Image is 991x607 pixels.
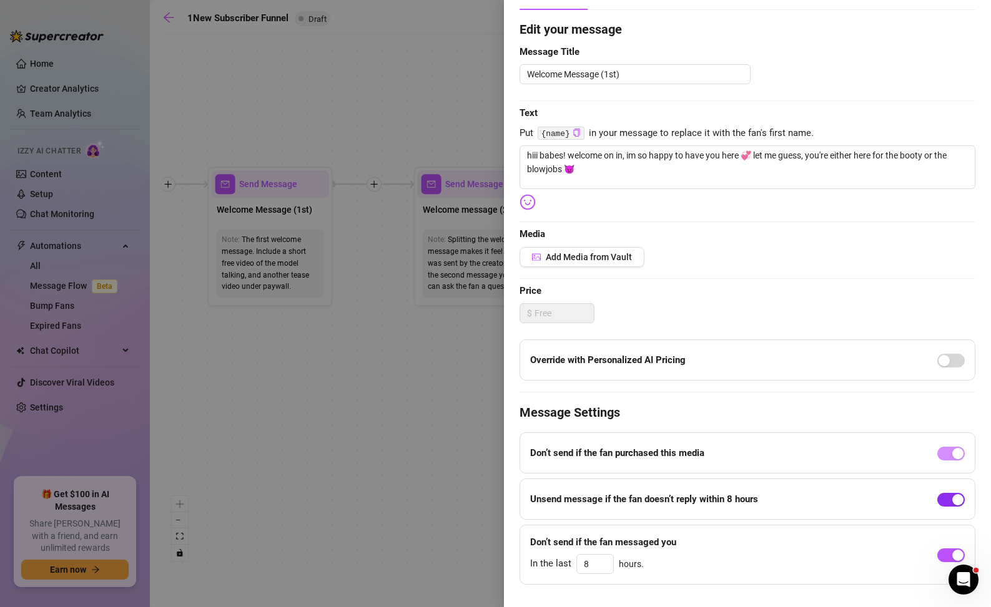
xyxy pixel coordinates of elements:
[520,22,622,37] strong: Edit your message
[530,447,704,459] strong: Don’t send if the fan purchased this media
[520,194,536,210] img: svg%3e
[530,554,676,574] div: hours.
[520,126,975,141] span: Put in your message to replace it with the fan's first name.
[546,252,632,262] span: Add Media from Vault
[532,253,541,261] span: picture
[530,354,686,366] strong: Override with Personalized AI Pricing
[520,107,538,119] strong: Text
[520,404,975,421] h4: Message Settings
[520,145,975,189] textarea: hiii babes! welcome on in, im so happy to have you here 💞 let me guess, you're either here for th...
[530,537,676,548] strong: Don’t send if the fan messaged you
[520,46,579,57] strong: Message Title
[573,129,581,137] span: copy
[538,127,584,140] code: {name}
[530,556,571,571] span: In the last
[520,285,541,296] strong: Price
[535,304,594,323] input: Free
[520,228,545,240] strong: Media
[520,247,644,267] button: Add Media from Vault
[520,64,751,84] textarea: Welcome Message (1st)
[949,565,979,595] iframe: Intercom live chat
[530,493,758,505] strong: Unsend message if the fan doesn’t reply within 8 hours
[573,129,581,138] button: Click to Copy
